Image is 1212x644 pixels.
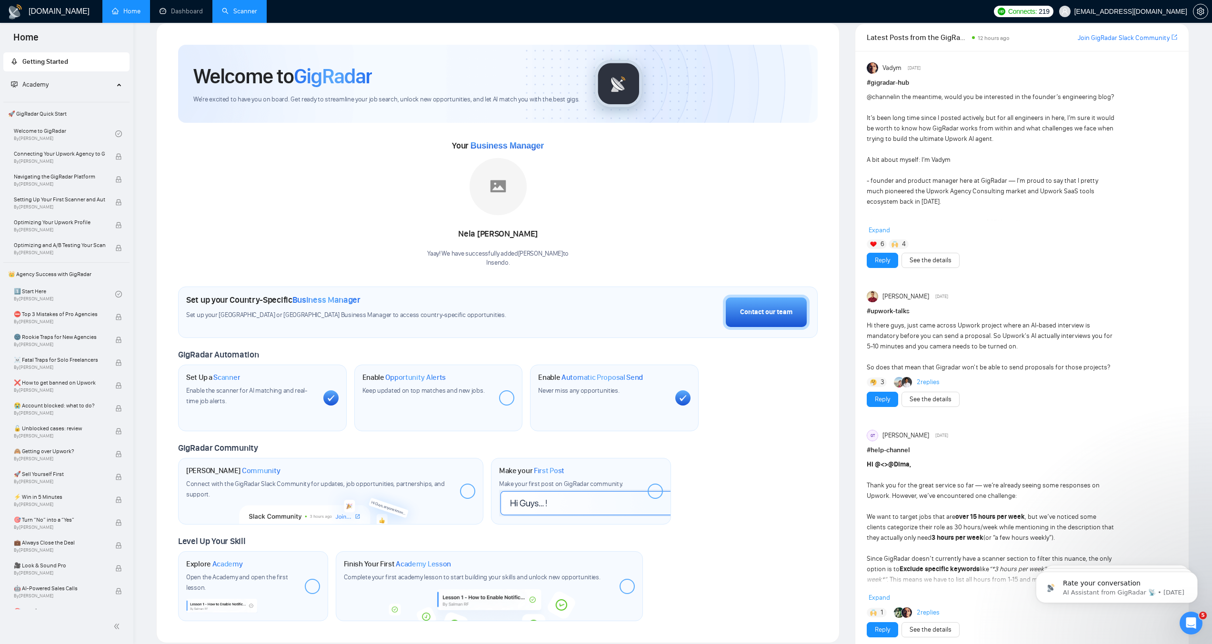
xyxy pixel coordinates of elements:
span: 🚀 Sell Yourself First [14,469,105,479]
em: “*3 hours per week” [989,565,1046,573]
h1: Enable [362,373,446,382]
span: 🎯 Turn “No” into a “Yes” [14,515,105,525]
span: Open the Academy and open the first lesson. [186,573,288,592]
button: See the details [901,392,960,407]
span: lock [115,519,122,526]
span: Automatic Proposal Send [561,373,643,382]
a: dashboardDashboard [160,7,203,15]
span: By [PERSON_NAME] [14,570,105,576]
strong: Exclude specific keywords [900,565,980,573]
strong: 3 hours per week [932,534,983,542]
strong: Hi @<>@Dima, [867,460,911,468]
img: logo [8,4,23,20]
img: slackcommunity-bg.png [240,480,422,524]
img: Umar Manzar [867,291,878,302]
span: export [1172,33,1177,41]
span: Home [6,30,46,50]
span: Academy [11,80,49,89]
span: Academy [212,559,243,569]
span: Connecting Your Upwork Agency to GigRadar [14,149,105,159]
h1: # gigradar-hub [867,78,1177,88]
span: Expand [869,594,890,602]
div: in the meantime, would you be interested in the founder’s engineering blog? It’s been long time s... [867,92,1115,301]
a: Reply [875,255,890,266]
h1: Make your [499,466,564,476]
span: Academy Lesson [396,559,451,569]
span: lock [115,222,122,228]
img: Joaquin Arcardini [894,377,904,387]
span: [PERSON_NAME] [882,291,929,302]
span: user [1062,8,1068,15]
a: export [1172,33,1177,42]
span: Business Manager [471,141,544,150]
h1: # upwork-talks [867,306,1177,317]
div: Nela [PERSON_NAME] [427,226,569,242]
span: 4 [902,239,906,249]
span: setting [1193,8,1208,15]
span: lock [115,382,122,389]
span: 1 [881,608,883,617]
span: check-circle [115,291,122,297]
div: GT [867,430,878,441]
span: Enable the scanner for AI matching and real-time job alerts. [186,386,307,405]
span: Getting Started [22,58,68,66]
span: First Post [534,466,564,476]
span: Business Manager [292,295,361,305]
span: Expand [869,226,890,234]
span: Vadym [882,63,901,73]
a: 2replies [917,608,940,617]
img: ❤️ [870,241,877,248]
div: Yaay! We have successfully added [PERSON_NAME] to [427,249,569,268]
span: By [PERSON_NAME] [14,502,105,507]
span: lock [115,542,122,549]
button: Reply [867,622,898,637]
span: By [PERSON_NAME] [14,525,105,530]
span: lock [115,565,122,572]
span: GigRadar [294,63,372,89]
img: placeholder.png [470,158,527,215]
img: 🙌 [891,241,898,248]
span: By [PERSON_NAME] [14,342,105,347]
span: Optimizing and A/B Testing Your Scanner for Better Results [14,240,105,250]
h1: Finish Your First [344,559,451,569]
span: ⛔ Top 3 Mistakes of Pro Agencies [14,309,105,319]
span: By [PERSON_NAME] [14,319,105,325]
button: See the details [901,622,960,637]
img: 🤔 [870,379,877,386]
img: gigradar-logo.png [595,60,642,108]
span: 🙈 Getting over Upwork? [14,446,105,456]
h1: Enable [538,373,643,382]
button: Contact our team [723,295,810,330]
span: Academy [22,80,49,89]
span: Make your first post on GigRadar community. [499,480,623,488]
span: Opportunity Alerts [385,373,446,382]
img: Vlad [894,607,904,618]
span: Latest Posts from the GigRadar Community [867,31,969,43]
a: 1️⃣ Start HereBy[PERSON_NAME] [14,284,115,305]
span: [DATE] [935,292,948,301]
a: Reply [875,394,890,405]
span: Set up your [GEOGRAPHIC_DATA] or [GEOGRAPHIC_DATA] Business Manager to access country-specific op... [186,311,561,320]
span: Connects: [1008,6,1037,17]
span: By [PERSON_NAME] [14,593,105,599]
span: By [PERSON_NAME] [14,433,105,439]
li: Getting Started [3,52,130,71]
span: [PERSON_NAME] [882,430,929,441]
span: [DATE] [908,64,921,72]
span: By [PERSON_NAME] [14,250,105,256]
span: lock [115,314,122,320]
div: Contact our team [740,307,792,317]
img: Anita Lever [901,377,912,387]
a: Join GigRadar Slack Community [1078,33,1170,43]
span: lock [115,474,122,480]
span: Community [242,466,280,476]
span: Complete your first academy lesson to start building your skills and unlock new opportunities. [344,573,601,581]
span: fund-projection-screen [11,81,18,88]
h1: [PERSON_NAME] [186,466,280,476]
span: 3 [881,377,884,387]
a: See the details [910,394,952,405]
div: Hi there guys, just came across Upwork project where an AI-based interview is mandatory before yo... [867,320,1115,373]
span: By [PERSON_NAME] [14,159,105,164]
span: By [PERSON_NAME] [14,410,105,416]
span: ❌ How to get banned on Upwork [14,378,105,387]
